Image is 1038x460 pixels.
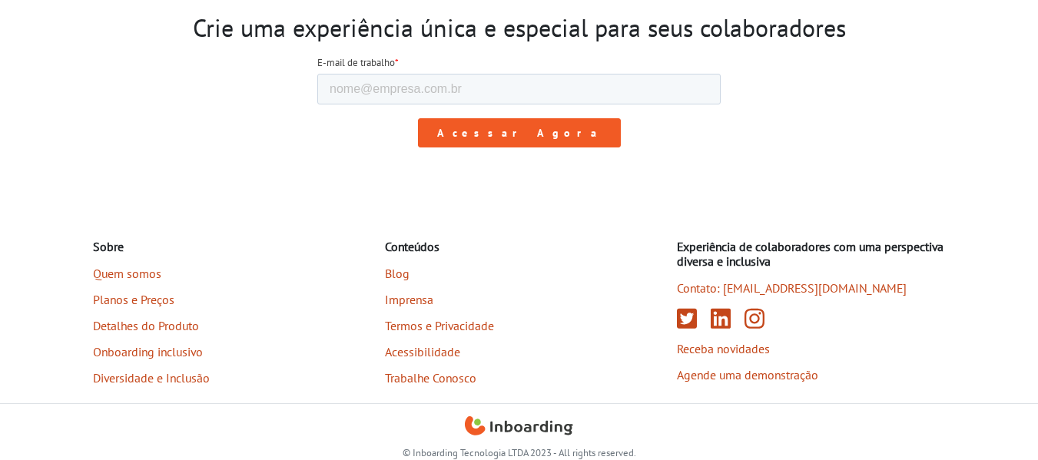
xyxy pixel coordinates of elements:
a: Trabalhe Conosco [385,365,581,391]
h4: Conteúdos [385,240,581,254]
a: Quem somos [93,260,289,286]
a: Imprensa [385,286,581,313]
a: Inboarding Home Page [465,416,573,439]
a: Agende uma demonstração [677,362,946,388]
p: © Inboarding Tecnologia LTDA 2023 - All rights reserved. [93,445,946,460]
a: Planos e Preços [93,286,289,313]
h4: Sobre [93,240,289,254]
a: Diversidade e Inclusão [93,365,289,391]
h2: Crie uma experiência única e especial para seus colaboradores [93,13,946,42]
a: Instagram [745,299,764,337]
a: Acessibilidade [385,339,581,365]
a: Blog [385,260,581,286]
img: Inboarding [465,416,573,439]
a: Onboarding inclusivo [93,339,289,365]
a: Linkedin [711,299,737,337]
iframe: Form 0 [317,55,721,147]
a: Detalhes do Produto [93,313,289,339]
h4: Experiência de colaboradores com uma perspectiva diversa e inclusiva [677,240,946,269]
a: Twitter [677,299,703,337]
a: Contato: [EMAIL_ADDRESS][DOMAIN_NAME] [677,275,946,301]
a: Receba novidades [677,336,946,362]
a: Termos e Privacidade [385,313,581,339]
